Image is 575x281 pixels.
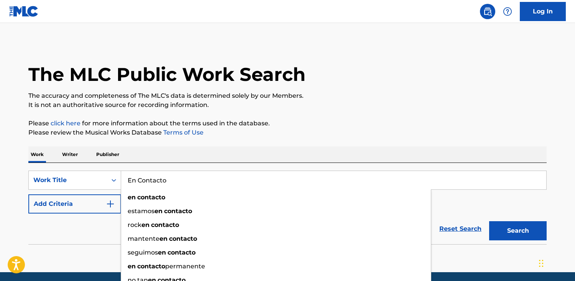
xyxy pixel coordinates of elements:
[128,263,136,270] strong: en
[28,100,547,110] p: It is not an authoritative source for recording information.
[60,146,80,163] p: Writer
[168,249,195,256] strong: contacto
[164,207,192,215] strong: contacto
[128,235,159,242] span: mantente
[500,4,515,19] div: Help
[159,235,168,242] strong: en
[162,129,204,136] a: Terms of Use
[503,7,512,16] img: help
[141,221,149,228] strong: en
[28,146,46,163] p: Work
[169,235,197,242] strong: contacto
[128,221,141,228] span: rock
[520,2,566,21] a: Log In
[94,146,122,163] p: Publisher
[165,263,205,270] span: permanente
[51,120,80,127] a: click here
[28,91,547,100] p: The accuracy and completeness of The MLC's data is determined solely by our Members.
[483,7,492,16] img: search
[9,6,39,17] img: MLC Logo
[28,119,547,128] p: Please for more information about the terms used in the database.
[28,171,547,244] form: Search Form
[435,220,485,237] a: Reset Search
[539,252,544,275] div: Drag
[106,199,115,209] img: 9d2ae6d4665cec9f34b9.svg
[137,263,165,270] strong: contacto
[151,221,179,228] strong: contacto
[28,128,547,137] p: Please review the Musical Works Database
[28,63,306,86] h1: The MLC Public Work Search
[128,207,154,215] span: estamos
[128,194,136,201] strong: en
[158,249,166,256] strong: en
[28,194,121,214] button: Add Criteria
[537,244,575,281] iframe: Chat Widget
[480,4,495,19] a: Public Search
[489,221,547,240] button: Search
[128,249,158,256] span: seguimos
[137,194,165,201] strong: contacto
[154,207,163,215] strong: en
[33,176,102,185] div: Work Title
